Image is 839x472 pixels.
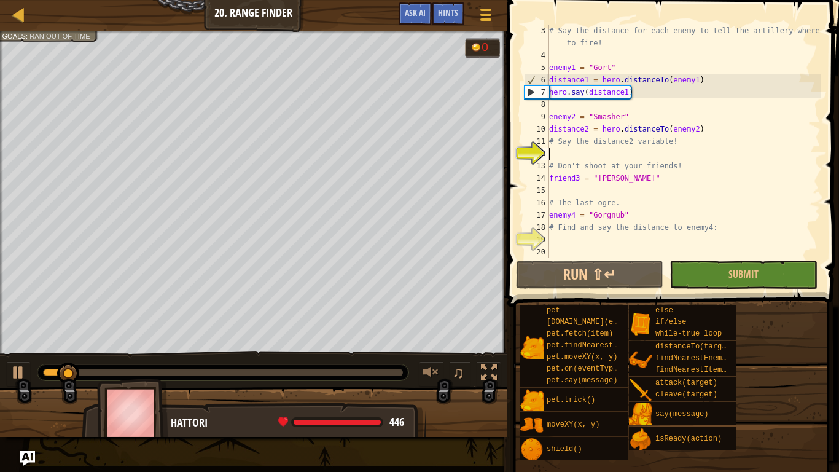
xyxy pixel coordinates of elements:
button: Run ⇧↵ [516,261,663,289]
div: 7 [525,86,549,98]
button: Adjust volume [419,361,443,387]
button: Ask AI [20,451,35,466]
div: health: 446 / 446 [278,417,404,428]
div: 19 [525,234,549,246]
div: 20 [525,246,549,258]
span: pet.say(message) [547,376,617,385]
img: portrait.png [629,348,652,372]
span: [DOMAIN_NAME](enemy) [547,318,635,326]
div: 0 [482,41,494,53]
button: Ctrl + P: Play [6,361,31,387]
div: Hattori [171,415,413,431]
img: portrait.png [520,336,544,359]
div: 14 [525,172,549,184]
span: ♫ [452,363,464,382]
div: 10 [525,123,549,135]
div: 11 [525,135,549,147]
span: pet.moveXY(x, y) [547,353,617,361]
img: portrait.png [629,379,652,402]
button: Toggle fullscreen [477,361,501,387]
span: if/else [655,318,686,326]
img: portrait.png [520,389,544,412]
div: 17 [525,209,549,221]
img: thang_avatar_frame.png [97,379,168,447]
span: cleave(target) [655,390,717,399]
span: pet.on(eventType, handler) [547,364,661,373]
img: portrait.png [520,438,544,462]
img: portrait.png [520,414,544,437]
span: Ran out of time [29,32,90,40]
span: moveXY(x, y) [547,420,599,429]
img: portrait.png [629,312,652,336]
div: 13 [525,160,549,172]
img: portrait.png [629,403,652,427]
span: pet.trick() [547,396,595,404]
span: while-true loop [655,329,722,338]
button: Show game menu [470,2,501,31]
div: 15 [525,184,549,197]
button: Ask AI [399,2,432,25]
span: say(message) [655,410,708,419]
span: Ask AI [405,7,426,18]
div: 12 [525,147,549,160]
div: Team 'humans' has 0 gold. [465,38,500,58]
span: shield() [547,445,582,454]
div: 4 [525,49,549,61]
span: : [26,32,29,40]
button: Submit [669,261,817,289]
div: 8 [525,98,549,111]
span: pet.findNearestByType(type) [547,341,666,350]
div: 6 [525,74,549,86]
span: pet.fetch(item) [547,329,613,338]
div: 3 [525,25,549,49]
div: 9 [525,111,549,123]
span: pet [547,306,560,315]
span: findNearestEnemy() [655,354,735,363]
div: 18 [525,221,549,234]
span: 446 [389,414,404,430]
span: Submit [728,267,759,281]
div: 16 [525,197,549,209]
span: findNearestItem() [655,366,730,374]
span: distanceTo(target) [655,342,735,351]
span: Hints [438,7,458,18]
div: 5 [525,61,549,74]
button: ♫ [450,361,470,387]
img: portrait.png [629,428,652,451]
span: else [655,306,673,315]
span: isReady(action) [655,435,722,443]
span: attack(target) [655,379,717,387]
span: Goals [2,32,26,40]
